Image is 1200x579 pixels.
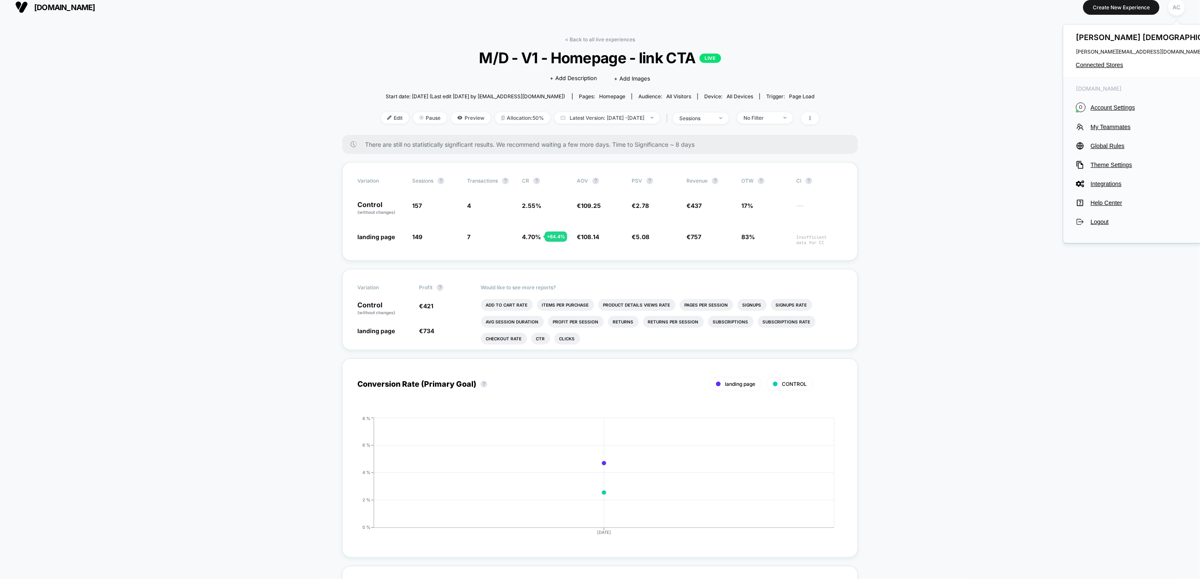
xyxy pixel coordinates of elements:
[636,202,649,209] span: 2.78
[481,333,527,345] li: Checkout Rate
[614,75,650,82] span: + Add Images
[481,284,843,291] p: Would like to see more reports?
[686,233,701,240] span: €
[796,203,843,215] span: ---
[537,299,594,311] li: Items Per Purchase
[467,202,471,209] span: 4
[365,141,841,148] span: There are still no statistically significant results. We recommend waiting a few more days . Time...
[495,112,550,124] span: Allocation: 50%
[743,115,777,121] div: No Filter
[451,112,491,124] span: Preview
[533,178,540,184] button: ?
[758,178,765,184] button: ?
[805,178,812,184] button: ?
[481,316,544,328] li: Avg Session Duration
[691,202,702,209] span: 437
[413,112,447,124] span: Pause
[636,233,649,240] span: 5.08
[34,3,95,12] span: [DOMAIN_NAME]
[581,202,601,209] span: 109.25
[686,202,702,209] span: €
[349,416,834,542] div: CONVERSION_RATE
[766,93,814,100] div: Trigger:
[608,316,639,328] li: Returns
[1076,102,1086,112] i: O
[741,202,753,209] span: 17%
[738,299,767,311] li: Signups
[599,93,625,100] span: homepage
[501,116,505,120] img: rebalance
[362,415,370,420] tspan: 8 %
[741,178,788,184] span: OTW
[581,233,599,240] span: 108.14
[712,178,719,184] button: ?
[598,299,676,311] li: Product Details Views Rate
[725,381,755,387] span: landing page
[419,284,432,291] span: Profit
[691,233,701,240] span: 757
[387,116,392,120] img: edit
[680,299,733,311] li: Pages Per Session
[796,234,843,245] span: Insufficient data for CI
[646,178,653,184] button: ?
[643,316,704,328] li: Returns Per Session
[700,54,721,63] p: LIVE
[386,93,565,100] span: Start date: [DATE] (Last edit [DATE] by [EMAIL_ADDRESS][DOMAIN_NAME])
[550,74,597,83] span: + Add Description
[13,0,98,14] button: [DOMAIN_NAME]
[502,178,509,184] button: ?
[632,202,649,209] span: €
[419,116,424,120] img: end
[686,178,708,184] span: Revenue
[357,284,404,291] span: Variation
[651,117,654,118] img: end
[577,178,588,184] span: AOV
[638,93,691,100] div: Audience:
[561,116,565,120] img: calendar
[362,525,370,530] tspan: 0 %
[522,233,541,240] span: 4.70 %
[697,93,759,100] span: Device:
[554,333,580,345] li: Clicks
[423,327,434,334] span: 734
[727,93,753,100] span: all devices
[789,93,814,100] span: Page Load
[412,202,422,209] span: 157
[554,112,660,124] span: Latest Version: [DATE] - [DATE]
[577,233,599,240] span: €
[481,299,533,311] li: Add To Cart Rate
[784,117,786,118] img: end
[679,115,713,121] div: sessions
[666,93,691,100] span: All Visitors
[357,310,395,315] span: (without changes)
[412,233,422,240] span: 149
[467,178,498,184] span: Transactions
[403,49,797,67] span: M/D - V1 - Homepage - link CTA
[357,327,395,334] span: landing page
[579,93,625,100] div: Pages:
[522,178,529,184] span: CR
[708,316,754,328] li: Subscriptions
[632,233,649,240] span: €
[438,178,444,184] button: ?
[741,233,755,240] span: 83%
[357,233,395,240] span: landing page
[357,201,404,215] p: Control
[419,327,434,334] span: €
[597,530,611,535] tspan: [DATE]
[357,302,411,316] p: Control
[758,316,816,328] li: Subscriptions Rate
[357,178,404,184] span: Variation
[796,178,843,184] span: CI
[719,117,722,119] img: end
[664,112,673,124] span: |
[632,178,642,184] span: PSV
[577,202,601,209] span: €
[362,497,370,502] tspan: 2 %
[592,178,599,184] button: ?
[15,1,28,13] img: Visually logo
[771,299,812,311] li: Signups Rate
[481,381,487,388] button: ?
[545,232,567,242] div: + 84.4 %
[548,316,604,328] li: Profit Per Session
